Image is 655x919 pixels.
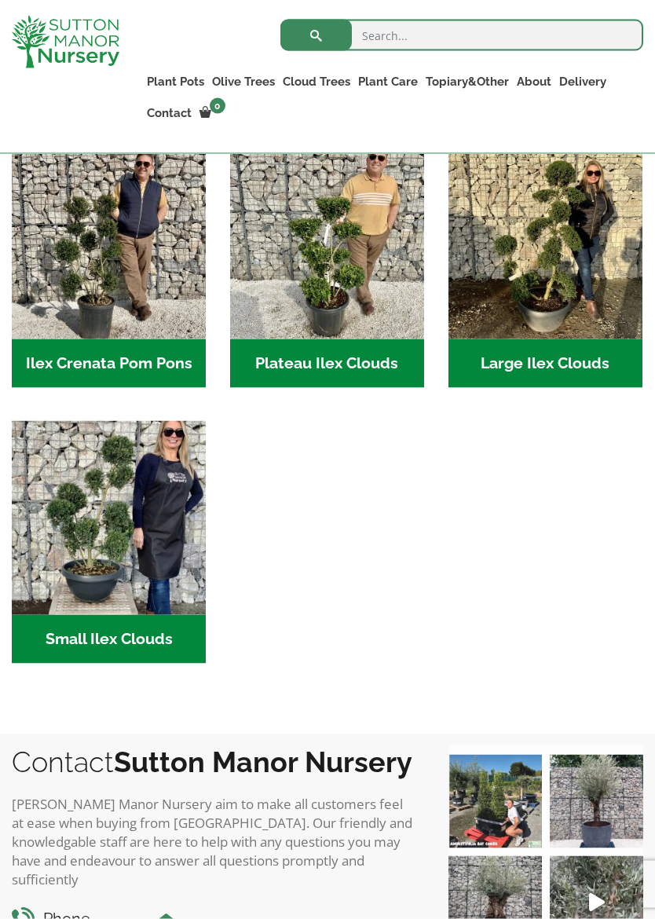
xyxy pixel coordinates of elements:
img: Small Ilex Clouds [12,421,206,615]
h2: Plateau Ilex Clouds [230,339,424,388]
svg: Play [589,894,605,912]
a: Visit product category Small Ilex Clouds [12,421,206,664]
a: 0 [196,102,230,124]
h2: Large Ilex Clouds [448,339,642,388]
a: Plant Pots [143,71,208,93]
img: Ilex Crenata Pom Pons [12,145,206,339]
a: Visit product category Plateau Ilex Clouds [230,145,424,388]
h2: Contact [12,745,417,778]
img: logo [12,16,119,68]
input: Search... [280,20,643,51]
img: Plateau Ilex Clouds [230,145,424,339]
img: Large Ilex Clouds [448,145,642,339]
b: Sutton Manor Nursery [114,745,412,778]
a: Topiary&Other [422,71,513,93]
a: About [513,71,555,93]
a: Cloud Trees [279,71,354,93]
a: Delivery [555,71,610,93]
h2: Ilex Crenata Pom Pons [12,339,206,388]
a: Visit product category Ilex Crenata Pom Pons [12,145,206,388]
a: Olive Trees [208,71,279,93]
span: 0 [210,98,225,114]
a: Visit product category Large Ilex Clouds [448,145,642,388]
p: [PERSON_NAME] Manor Nursery aim to make all customers feel at ease when buying from [GEOGRAPHIC_D... [12,795,417,889]
img: Our elegant & picturesque Angustifolia Cones are an exquisite addition to your Bay Tree collectio... [448,755,542,848]
a: Contact [143,102,196,124]
a: Plant Care [354,71,422,93]
img: A beautiful multi-stem Spanish Olive tree potted in our luxurious fibre clay pots 😍😍 [550,755,643,848]
h2: Small Ilex Clouds [12,615,206,664]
